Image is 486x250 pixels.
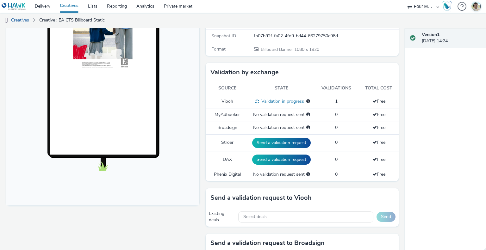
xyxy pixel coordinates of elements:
div: No validation request sent [252,112,311,118]
span: 0 [335,112,338,118]
span: 0 [335,171,338,177]
img: Advertisement preview [67,20,126,126]
td: MyAdbooker [206,108,249,121]
span: 1 [335,98,338,104]
th: State [249,82,314,95]
div: fb07b92f-fa02-4fd9-bd44-66279750c98d [254,33,398,39]
span: Validation in progress [259,98,304,104]
h3: Validation by exchange [210,68,279,77]
td: DAX [206,151,249,168]
h3: Send a validation request to Viooh [210,193,312,203]
div: No validation request sent [252,171,311,178]
th: Source [206,82,249,95]
span: Free [372,139,385,145]
img: dooh [3,17,9,24]
div: Please select a deal below and click on Send to send a validation request to Broadsign. [306,125,310,131]
td: Broadsign [206,121,249,134]
img: Hawk Academy [442,1,452,11]
a: Creative : EA CTS Billboard Static [36,13,108,28]
div: [DATE] 14:24 [422,32,481,45]
img: Dan Powell [471,2,481,11]
th: Validations [314,82,359,95]
span: 0 [335,139,338,145]
span: Free [372,125,385,131]
span: Billboard Banner [261,46,294,52]
span: 1080 x 1920 [260,46,319,52]
button: Send [377,212,396,222]
span: Free [372,98,385,104]
span: Free [372,156,385,162]
div: Please select a deal below and click on Send to send a validation request to Phenix Digital. [306,171,310,178]
img: undefined Logo [2,3,26,10]
td: Phenix Digital [206,168,249,181]
span: Free [372,112,385,118]
h3: Send a validation request to Broadsign [210,238,325,248]
a: Hawk Academy [442,1,454,11]
div: No validation request sent [252,125,311,131]
div: Existing deals [209,210,235,223]
th: Total cost [359,82,399,95]
td: Stroer [206,134,249,151]
td: Viooh [206,95,249,108]
span: Free [372,171,385,177]
span: Format [211,46,226,52]
span: Select deals... [243,214,270,220]
span: 0 [335,156,338,162]
button: Send a validation request [252,155,311,165]
strong: Version 1 [422,32,439,38]
span: Snapshot ID [211,33,236,39]
div: Please select a deal below and click on Send to send a validation request to MyAdbooker. [306,112,310,118]
button: Send a validation request [252,138,311,148]
span: 0 [335,125,338,131]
